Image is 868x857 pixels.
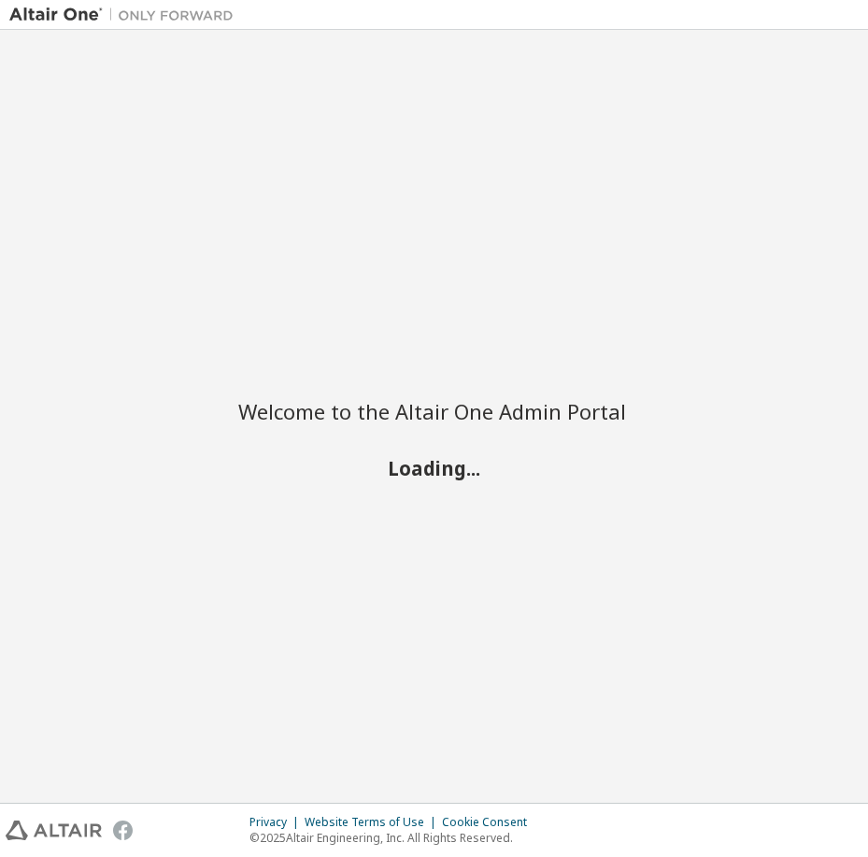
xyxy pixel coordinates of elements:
[6,821,102,840] img: altair_logo.svg
[238,398,631,424] h2: Welcome to the Altair One Admin Portal
[442,815,538,830] div: Cookie Consent
[249,830,538,846] p: © 2025 Altair Engineering, Inc. All Rights Reserved.
[305,815,442,830] div: Website Terms of Use
[238,455,631,479] h2: Loading...
[113,821,133,840] img: facebook.svg
[249,815,305,830] div: Privacy
[9,6,243,24] img: Altair One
